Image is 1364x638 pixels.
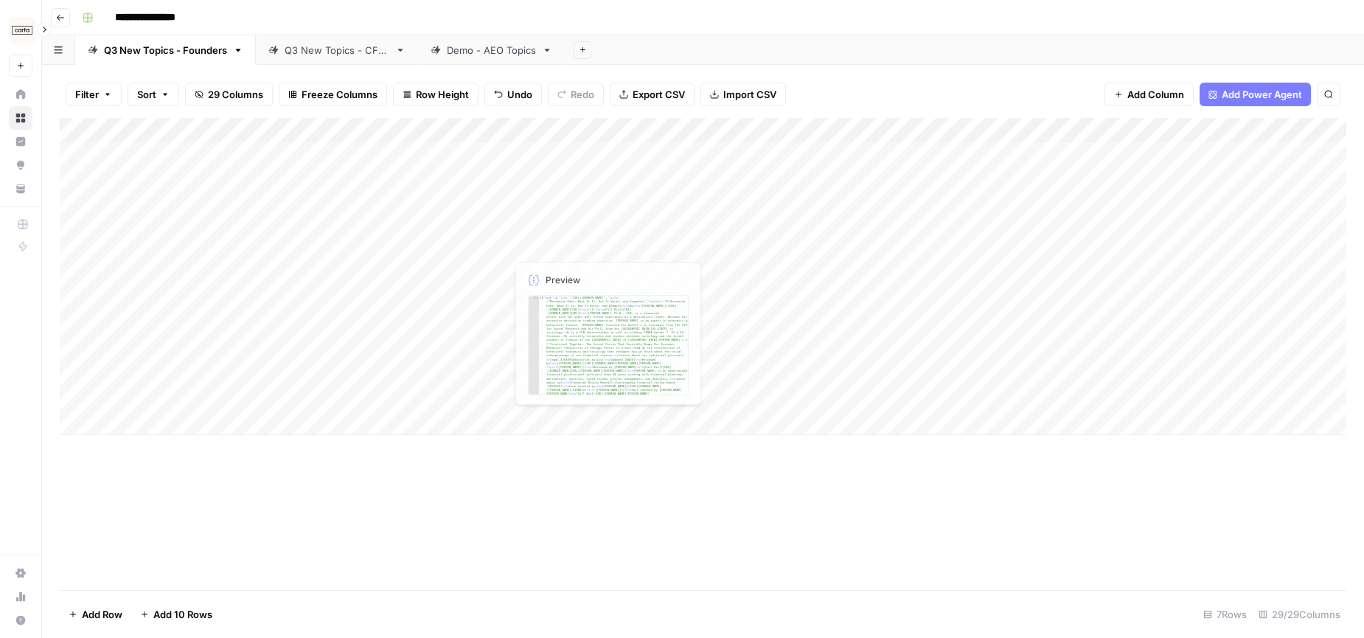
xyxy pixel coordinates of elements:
[393,83,479,106] button: Row Height
[9,561,32,585] a: Settings
[9,83,32,106] a: Home
[9,130,32,153] a: Insights
[536,296,539,299] span: Toggle code folding, row 1
[9,608,32,632] button: Help + Support
[137,87,156,102] span: Sort
[285,43,389,58] div: Q3 New Topics - CFOs
[416,87,469,102] span: Row Height
[1253,603,1346,626] div: 29/29 Columns
[418,35,565,65] a: Demo - AEO Topics
[9,153,32,177] a: Opportunities
[279,83,387,106] button: Freeze Columns
[507,87,532,102] span: Undo
[1104,83,1194,106] button: Add Column
[633,87,685,102] span: Export CSV
[1127,87,1184,102] span: Add Column
[256,35,418,65] a: Q3 New Topics - CFOs
[131,603,221,626] button: Add 10 Rows
[153,607,212,622] span: Add 10 Rows
[128,83,179,106] button: Sort
[9,585,32,608] a: Usage
[700,83,786,106] button: Import CSV
[1222,87,1302,102] span: Add Power Agent
[447,43,536,58] div: Demo - AEO Topics
[1197,603,1253,626] div: 7 Rows
[548,83,604,106] button: Redo
[185,83,273,106] button: 29 Columns
[610,83,695,106] button: Export CSV
[9,106,32,130] a: Browse
[484,83,542,106] button: Undo
[9,12,32,49] button: Workspace: Carta
[104,43,227,58] div: Q3 New Topics - Founders
[1200,83,1311,106] button: Add Power Agent
[723,87,776,102] span: Import CSV
[60,603,131,626] button: Add Row
[75,35,256,65] a: Q3 New Topics - Founders
[208,87,263,102] span: 29 Columns
[9,177,32,201] a: Your Data
[571,87,594,102] span: Redo
[66,83,122,106] button: Filter
[302,87,377,102] span: Freeze Columns
[82,607,122,622] span: Add Row
[75,87,99,102] span: Filter
[9,17,35,44] img: Carta Logo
